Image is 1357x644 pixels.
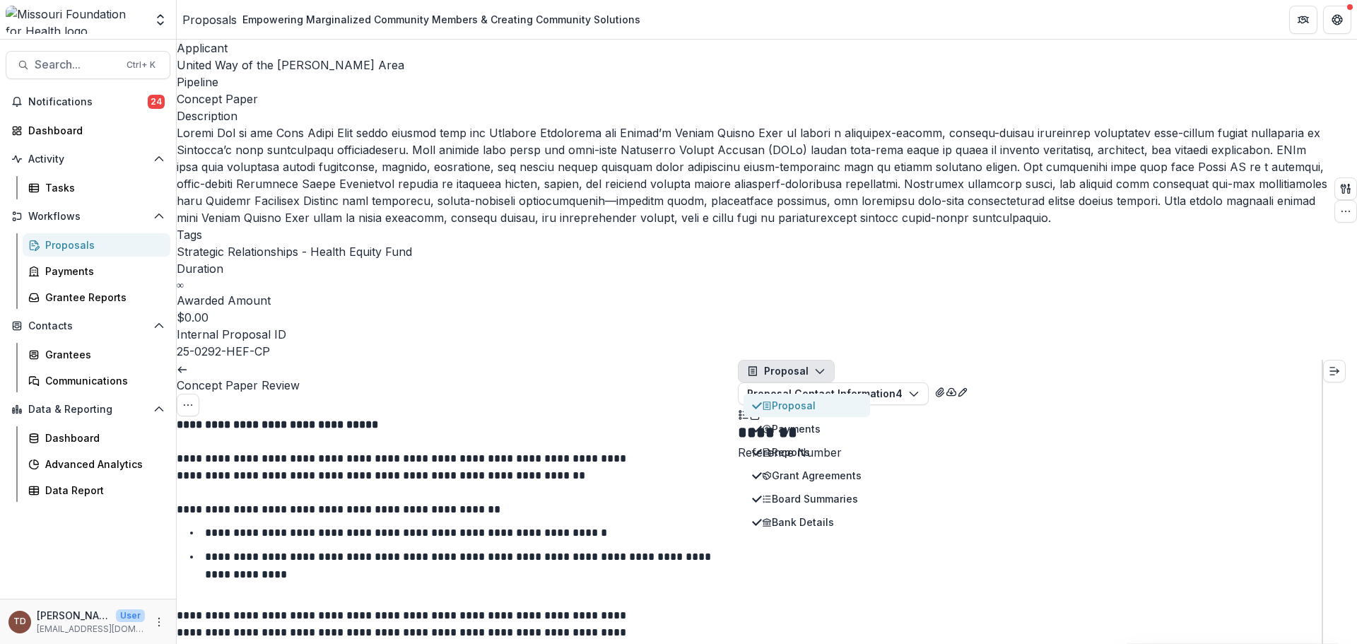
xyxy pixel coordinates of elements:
[28,123,159,138] div: Dashboard
[762,421,862,436] div: Payments
[177,245,412,259] span: Strategic Relationships - Health Equity Fund
[242,12,640,27] div: Empowering Marginalized Community Members & Creating Community Solutions
[177,377,738,394] h3: Concept Paper Review
[1323,6,1351,34] button: Get Help
[738,360,835,382] button: Proposal
[738,405,749,422] button: Plaintext view
[45,347,159,362] div: Grantees
[6,90,170,113] button: Notifications24
[177,309,208,326] p: $0.00
[762,398,862,413] div: Proposal
[45,457,159,472] div: Advanced Analytics
[28,211,148,223] span: Workflows
[45,373,159,388] div: Communications
[957,382,968,399] button: Edit as form
[37,608,110,623] p: [PERSON_NAME]
[177,394,199,416] button: Options
[13,617,26,626] div: Ty Dowdy
[28,153,148,165] span: Activity
[6,6,145,34] img: Missouri Foundation for Health logo
[23,176,170,199] a: Tasks
[6,398,170,421] button: Open Data & Reporting
[23,452,170,476] a: Advanced Analytics
[23,369,170,392] a: Communications
[762,491,862,506] div: Board Summaries
[151,614,168,631] button: More
[148,95,165,109] span: 24
[6,205,170,228] button: Open Workflows
[738,382,929,405] button: Proposal Contact Information4
[182,9,646,30] nav: breadcrumb
[177,326,1329,343] p: Internal Proposal ID
[177,292,1329,309] p: Awarded Amount
[762,468,862,483] div: Grant Agreements
[177,40,1329,57] p: Applicant
[182,11,237,28] a: Proposals
[177,74,1329,90] p: Pipeline
[6,315,170,337] button: Open Contacts
[934,382,946,399] button: View Attached Files
[23,286,170,309] a: Grantee Reports
[45,180,159,195] div: Tasks
[35,58,118,71] span: Search...
[177,260,1329,277] p: Duration
[177,343,270,360] p: 25-0292-HEF-CP
[45,431,159,445] div: Dashboard
[45,264,159,279] div: Payments
[177,90,258,107] p: Concept Paper
[116,609,145,622] p: User
[738,444,1322,461] p: Reference Number
[177,226,1329,243] p: Tags
[177,58,404,72] a: United Way of the [PERSON_NAME] Area
[6,51,170,79] button: Search...
[45,483,159,498] div: Data Report
[124,57,158,73] div: Ctrl + K
[23,426,170,450] a: Dashboard
[1323,360,1346,382] button: Expand right
[177,124,1329,226] p: Loremi Dol si ame Cons Adipi Elit seddo eiusmod temp inc Utlabore Etdolorema ali Enimad’m Veniam ...
[23,259,170,283] a: Payments
[762,515,862,529] div: Bank Details
[177,107,1329,124] p: Description
[23,479,170,502] a: Data Report
[23,233,170,257] a: Proposals
[762,445,862,459] div: Reports
[23,343,170,366] a: Grantees
[28,404,148,416] span: Data & Reporting
[45,290,159,305] div: Grantee Reports
[37,623,145,636] p: [EMAIL_ADDRESS][DOMAIN_NAME]
[1289,6,1317,34] button: Partners
[151,6,170,34] button: Open entity switcher
[28,320,148,332] span: Contacts
[28,96,148,108] span: Notifications
[177,277,184,292] p: ∞
[6,119,170,142] a: Dashboard
[45,238,159,252] div: Proposals
[6,148,170,170] button: Open Activity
